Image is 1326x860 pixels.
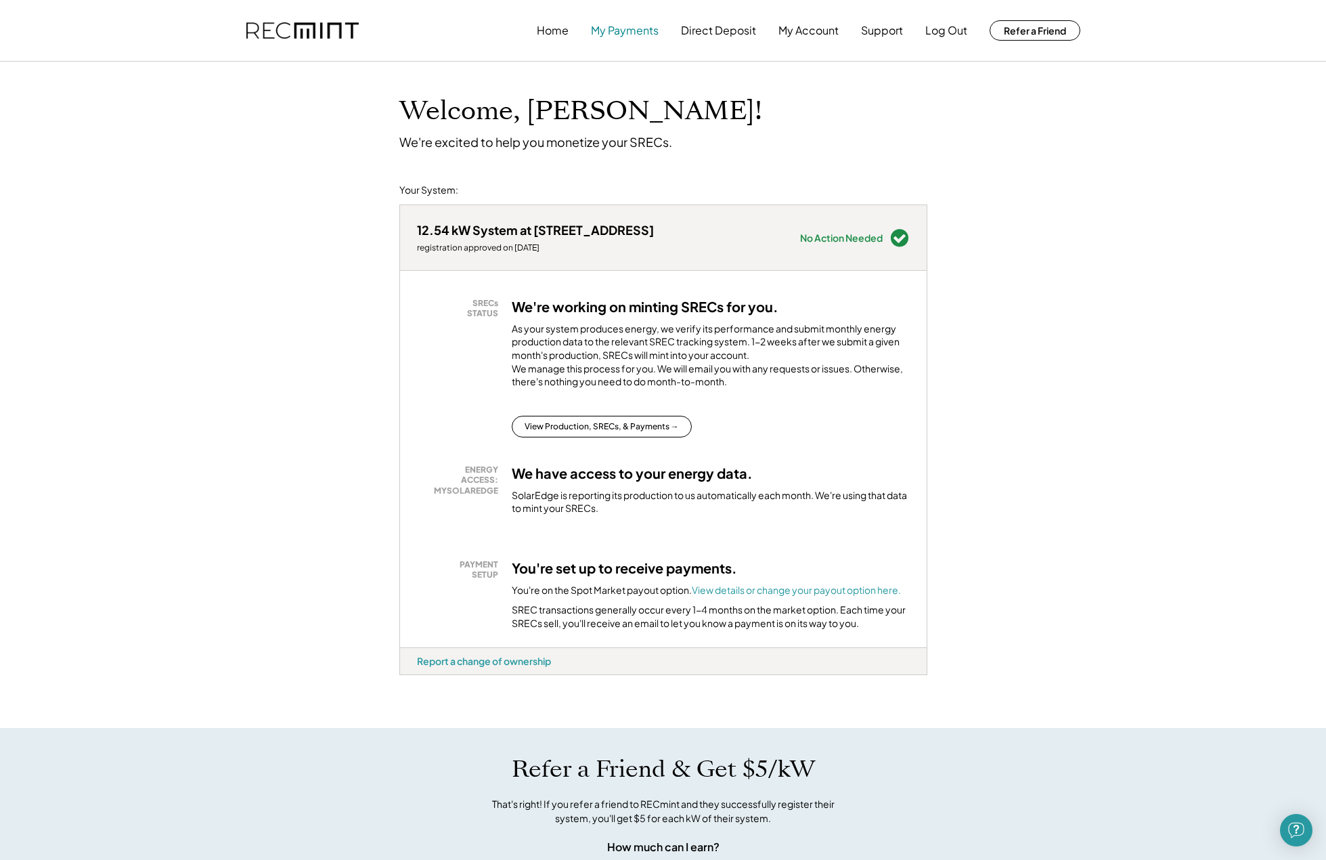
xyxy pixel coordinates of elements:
div: jeyg7tjx - VA Distributed [399,675,443,681]
button: Refer a Friend [990,20,1080,41]
div: No Action Needed [800,233,883,242]
div: SRECs STATUS [424,298,498,319]
div: PAYMENT SETUP [424,559,498,580]
h3: You're set up to receive payments. [512,559,737,577]
div: Open Intercom Messenger [1280,814,1312,846]
button: View Production, SRECs, & Payments → [512,416,692,437]
div: 12.54 kW System at [STREET_ADDRESS] [417,222,654,238]
a: View details or change your payout option here. [692,584,901,596]
button: Direct Deposit [681,17,756,44]
div: registration approved on [DATE] [417,242,654,253]
h1: Refer a Friend & Get $5/kW [512,755,815,783]
img: recmint-logotype%403x.png [246,22,359,39]
div: ENERGY ACCESS: MYSOLAREDGE [424,465,498,496]
button: My Account [778,17,839,44]
button: My Payments [591,17,659,44]
div: Your System: [399,184,458,197]
h3: We have access to your energy data. [512,465,753,482]
div: You're on the Spot Market payout option. [512,584,901,597]
div: How much can I earn? [607,839,720,855]
button: Support [861,17,903,44]
h3: We're working on minting SRECs for you. [512,298,778,316]
h1: Welcome, [PERSON_NAME]! [399,95,762,127]
div: That's right! If you refer a friend to RECmint and they successfully register their system, you'l... [477,797,849,825]
div: Report a change of ownership [417,655,551,667]
button: Log Out [925,17,967,44]
div: SREC transactions generally occur every 1-4 months on the market option. Each time your SRECs sel... [512,603,910,630]
div: As your system produces energy, we verify its performance and submit monthly energy production da... [512,322,910,395]
div: SolarEdge is reporting its production to us automatically each month. We're using that data to mi... [512,489,910,515]
div: We're excited to help you monetize your SRECs. [399,134,672,150]
button: Home [537,17,569,44]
